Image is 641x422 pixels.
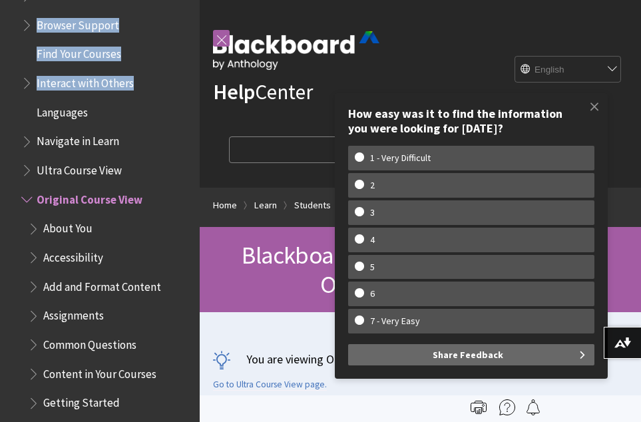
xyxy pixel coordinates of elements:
img: More help [499,399,515,415]
div: How easy was it to find the information you were looking for [DATE]? [348,106,594,135]
w-span: 6 [355,288,390,300]
span: Content in Your Courses [43,363,156,381]
span: About You [43,218,93,236]
span: Getting Started [43,392,120,410]
strong: Help [213,79,255,105]
w-span: 5 [355,262,390,273]
a: Home [213,197,237,214]
span: Ultra Course View [37,159,122,177]
w-span: 2 [355,180,390,191]
img: Blackboard by Anthology [213,31,379,70]
img: Follow this page [525,399,541,415]
a: HelpCenter [213,79,313,105]
span: Accessibility [43,246,103,264]
span: Languages [37,101,88,119]
select: Site Language Selector [515,57,622,83]
p: You are viewing Original Course View content [213,351,628,367]
span: Navigate in Learn [37,130,119,148]
span: Share Feedback [433,344,503,365]
span: Add and Format Content [43,276,161,294]
span: Browser Support [37,14,119,32]
span: Original Course View [37,188,142,206]
img: Print [471,399,487,415]
span: Find Your Courses [37,43,121,61]
span: Interact with Others [37,72,134,90]
span: Common Questions [43,333,136,351]
w-span: 1 - Very Difficult [355,152,446,164]
a: Students [294,197,331,214]
button: Share Feedback [348,344,594,365]
w-span: 3 [355,207,390,218]
span: Assignments [43,305,104,323]
a: Go to Ultra Course View page. [213,379,327,391]
span: Blackboard Learn Help for Students - Original Course View [242,240,598,300]
w-span: 7 - Very Easy [355,316,435,327]
w-span: 4 [355,234,390,246]
a: Learn [254,197,277,214]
